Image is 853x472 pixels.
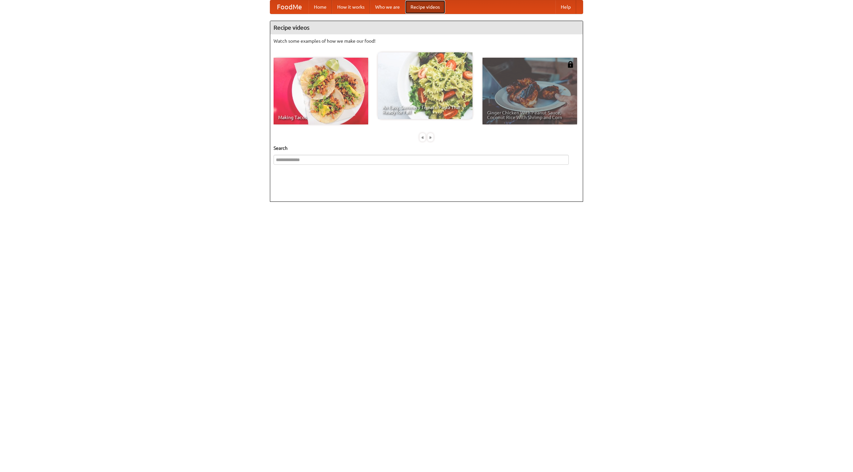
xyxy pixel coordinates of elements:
div: « [420,133,426,141]
h5: Search [274,145,579,151]
img: 483408.png [567,61,574,68]
span: An Easy, Summery Tomato Pasta That's Ready for Fall [383,105,468,114]
h4: Recipe videos [270,21,583,34]
a: Who we are [370,0,405,14]
span: Making Tacos [278,115,364,120]
a: An Easy, Summery Tomato Pasta That's Ready for Fall [378,52,472,119]
a: Making Tacos [274,58,368,124]
a: Recipe videos [405,0,445,14]
div: » [427,133,433,141]
a: How it works [332,0,370,14]
a: Help [555,0,576,14]
p: Watch some examples of how we make our food! [274,38,579,44]
a: FoodMe [270,0,309,14]
a: Home [309,0,332,14]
